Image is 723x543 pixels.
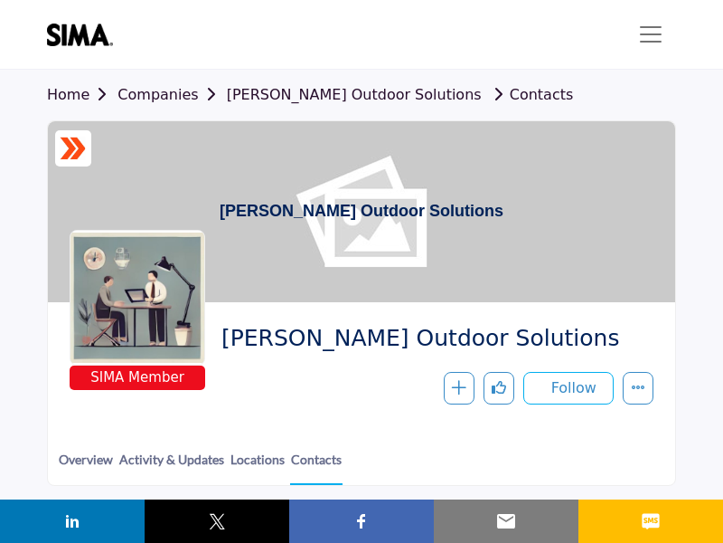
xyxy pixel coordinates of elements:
img: twitter sharing button [206,510,228,532]
button: More details [623,372,653,405]
a: Contacts [290,450,343,485]
span: Wright Outdoor Solutions [221,324,640,354]
img: email sharing button [495,510,517,532]
a: Locations [230,450,286,483]
a: Overview [58,450,114,483]
img: ASM Certified [60,135,87,162]
img: sms sharing button [640,510,662,532]
a: Activity & Updates [118,450,225,483]
button: Like [484,372,514,405]
a: Companies [117,86,226,103]
a: Home [47,86,117,103]
img: facebook sharing button [351,510,372,532]
button: Follow [523,372,614,405]
img: linkedin sharing button [61,510,83,532]
img: site Logo [47,24,122,46]
span: SIMA Member [73,367,202,388]
a: [PERSON_NAME] Outdoor Solutions [227,86,482,103]
button: Toggle navigation [625,16,676,52]
a: Contacts [486,86,574,103]
h1: [PERSON_NAME] Outdoor Solutions [220,121,503,302]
